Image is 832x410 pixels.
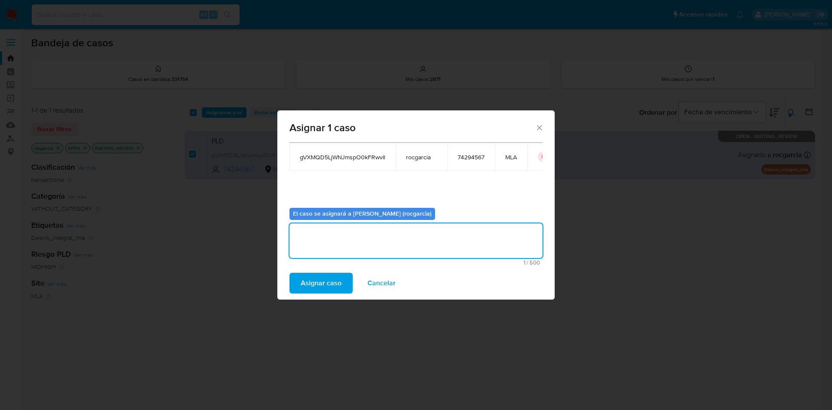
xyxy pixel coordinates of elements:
[289,273,353,294] button: Asignar caso
[406,153,437,161] span: rocgarcia
[505,153,517,161] span: MLA
[367,274,396,293] span: Cancelar
[356,273,407,294] button: Cancelar
[535,123,543,131] button: Cerrar ventana
[289,123,535,133] span: Asignar 1 caso
[458,153,484,161] span: 74294567
[293,209,432,218] b: El caso se asignará a [PERSON_NAME] (rocgarcia)
[277,110,555,300] div: assign-modal
[301,274,341,293] span: Asignar caso
[538,152,548,162] button: icon-button
[292,260,540,265] span: Máximo 500 caracteres
[300,153,385,161] span: gVXMQD5LjWNJmspO0kFRwvIl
